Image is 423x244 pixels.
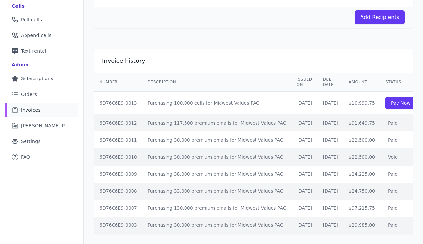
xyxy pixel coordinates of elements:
span: Paid [385,205,400,211]
span: FAQ [21,154,30,160]
td: Purchasing 130,000 premium emails for Midwest Values PAC [142,200,291,217]
td: [DATE] [318,148,344,166]
td: $97,215.75 [344,200,380,217]
span: [PERSON_NAME] Performance [21,122,70,129]
a: Subscriptions [5,71,78,86]
td: [DATE] [291,217,318,234]
td: [DATE] [291,200,318,217]
td: Purchasing 100,000 cells for Midwest Values PAC [142,92,291,115]
td: [DATE] [318,200,344,217]
a: Invoices [5,103,78,117]
span: Text rental [21,48,46,54]
div: Cells [12,3,25,9]
td: $24,225.00 [344,166,380,183]
td: [DATE] [291,114,318,131]
td: [DATE] [318,131,344,148]
a: Pull cells [5,12,78,27]
a: Text rental [5,44,78,58]
td: [DATE] [291,92,318,115]
a: Append cells [5,28,78,43]
h2: Invoice history [102,57,145,65]
span: Paid [385,171,400,177]
span: Paid [385,222,400,228]
span: Void [385,154,400,160]
td: [DATE] [291,166,318,183]
td: [DATE] [318,217,344,234]
td: 6D76C6E9-0011 [94,131,142,148]
td: [DATE] [318,166,344,183]
th: Due Date [318,73,344,92]
th: Status [380,73,421,92]
td: 6D76C6E9-0009 [94,166,142,183]
th: Amount [344,73,380,92]
td: Purchasing 38,000 premium emails for Midwest Values PAC [142,166,291,183]
td: 6D76C6E9-0010 [94,148,142,166]
td: 6D76C6E9-0013 [94,92,142,115]
th: Description [142,73,291,92]
span: Pull cells [21,16,42,23]
span: Append cells [21,32,52,39]
a: Settings [5,134,78,148]
span: Settings [21,138,41,145]
span: Paid [385,137,400,143]
a: FAQ [5,150,78,164]
td: $29,985.00 [344,217,380,234]
td: [DATE] [291,183,318,200]
a: [PERSON_NAME] Performance [5,118,78,133]
button: Add Recipients [355,10,405,24]
span: Paid [385,188,400,194]
td: $10,999.75 [344,92,380,115]
td: [DATE] [318,183,344,200]
td: 6D76C6E9-0008 [94,183,142,200]
td: $22,500.00 [344,148,380,166]
td: 6D76C6E9-0003 [94,217,142,234]
td: $24,750.00 [344,183,380,200]
td: Purchasing 33,000 premium emails for Midwest Values PAC [142,183,291,200]
td: 6D76C6E9-0007 [94,200,142,217]
td: 6D76C6E9-0012 [94,114,142,131]
td: $91,649.75 [344,114,380,131]
span: Orders [21,91,37,97]
td: [DATE] [291,131,318,148]
td: $22,500.00 [344,131,380,148]
th: Issued on [291,73,318,92]
td: Purchasing 30,000 premium emails for Midwest Values PAC [142,148,291,166]
span: Invoices [21,107,41,113]
td: Purchasing 30,000 premium emails for Midwest Values PAC [142,131,291,148]
td: Purchasing 117,500 premium emails for Midwest Values PAC [142,114,291,131]
a: Orders [5,87,78,101]
td: [DATE] [291,148,318,166]
div: Admin [12,61,29,68]
td: [DATE] [318,114,344,131]
th: Number [94,73,142,92]
td: [DATE] [318,92,344,115]
td: Purchasing 30,000 premium emails for Midwest Values PAC [142,217,291,234]
span: Subscriptions [21,75,53,82]
input: Pay Now [385,97,416,109]
span: Paid [385,120,400,126]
